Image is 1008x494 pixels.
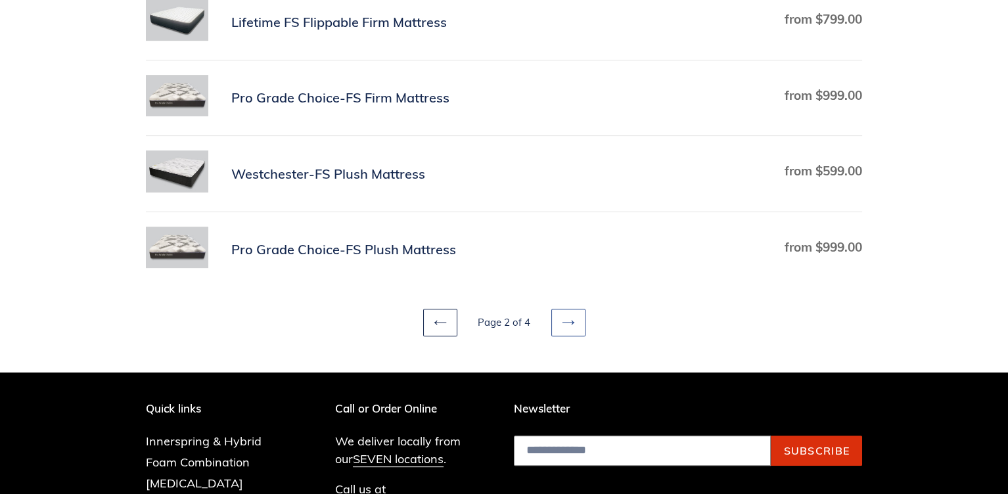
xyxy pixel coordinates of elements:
a: [MEDICAL_DATA] [146,476,243,491]
li: Page 2 of 4 [460,315,549,330]
p: Call or Order Online [335,402,495,415]
p: Newsletter [514,402,862,415]
span: Subscribe [783,444,850,457]
a: Pro Grade Choice-FS Plush Mattress [146,227,862,273]
p: Quick links [146,402,281,415]
a: Foam Combination [146,455,250,470]
a: Pro Grade Choice-FS Firm Mattress [146,75,862,122]
p: We deliver locally from our . [335,432,495,468]
input: Email address [514,436,771,466]
a: Westchester-FS Plush Mattress [146,150,862,197]
a: Innerspring & Hybrid [146,434,262,449]
button: Subscribe [771,436,862,466]
a: SEVEN locations [353,451,444,467]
